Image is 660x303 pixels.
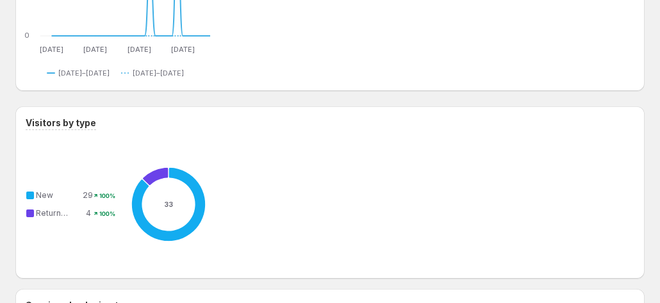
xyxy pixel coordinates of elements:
[36,208,72,218] span: Returning
[86,208,91,218] span: 4
[26,117,96,129] h3: Visitors by type
[121,65,189,81] button: [DATE]–[DATE]
[24,31,29,40] text: 0
[133,68,184,78] span: [DATE]–[DATE]
[83,190,93,200] span: 29
[36,190,53,200] span: New
[99,192,115,200] text: 100%
[47,65,115,81] button: [DATE]–[DATE]
[58,68,110,78] span: [DATE]–[DATE]
[83,45,107,54] text: [DATE]
[99,210,115,218] text: 100%
[33,206,82,220] td: Returning
[171,45,195,54] text: [DATE]
[128,45,151,54] text: [DATE]
[40,45,63,54] text: [DATE]
[33,188,82,202] td: New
